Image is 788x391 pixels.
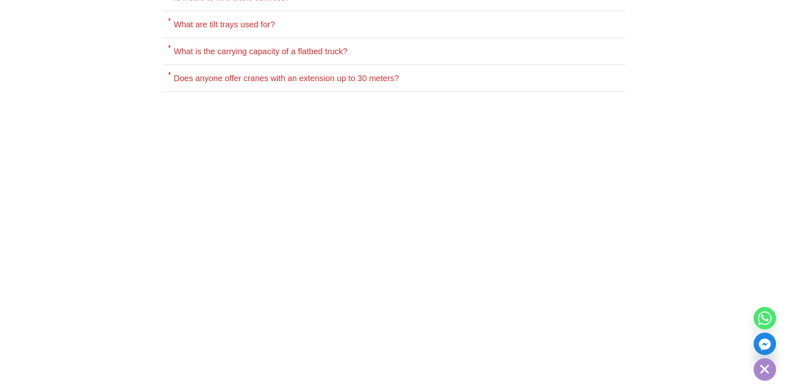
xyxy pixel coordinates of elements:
a: Facebook_Messenger [754,333,776,355]
a: Does anyone offer cranes with an extension up to 30 meters? [174,74,399,83]
a: Whatsapp [754,307,776,329]
div: Does anyone offer cranes with an extension up to 30 meters? [163,65,626,92]
a: What is the carrying capacity of a flatbed truck? [174,47,347,56]
div: What is the carrying capacity of a flatbed truck? [163,38,626,65]
a: What are tilt trays used for? [174,20,275,29]
div: What are tilt trays used for? [163,11,626,38]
